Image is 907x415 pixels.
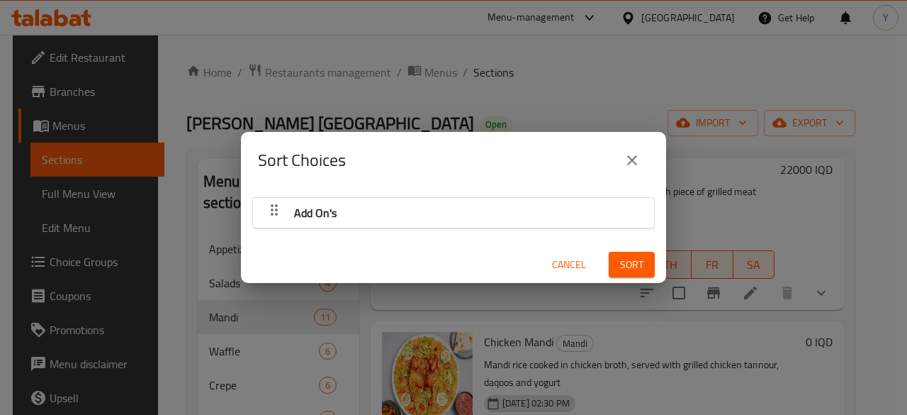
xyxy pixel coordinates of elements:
button: close [615,143,649,177]
button: Cancel [546,252,592,278]
span: Sort [620,256,643,274]
div: Add On's [253,198,654,228]
button: Add On's [261,201,646,225]
h2: Sort Choices [258,149,346,172]
span: Cancel [552,256,586,274]
span: Add On's [294,202,337,223]
button: Sort [609,252,655,278]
